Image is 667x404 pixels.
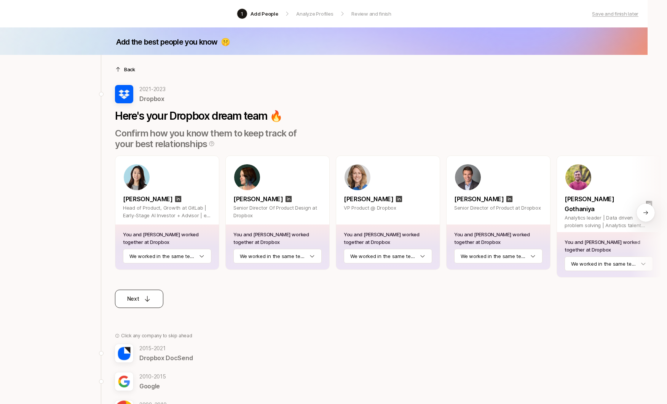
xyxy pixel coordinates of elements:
[115,85,133,103] img: 1e961c5d_236e_4990_830d_2224985cec20.jpg
[454,204,543,212] p: Senior Director of Product at Dropbox
[455,164,481,190] img: 1516787264056
[296,10,333,18] p: Analyze Profiles
[233,204,322,219] p: Senior Director Of Product Design at Dropbox
[565,214,653,229] p: Analytics leader | Data driven problem solving | Analytics talent development
[234,164,260,190] img: 1612414093388
[115,290,163,308] button: Next
[351,10,391,18] p: Review and finish
[139,344,193,353] p: 2015 - 2021
[344,204,432,212] p: VP Product @ Dropbox
[344,231,432,246] p: You and [PERSON_NAME] worked together at Dropbox
[344,194,394,204] p: [PERSON_NAME]
[121,332,192,339] p: Click any company to skip ahead
[123,231,211,246] p: You and [PERSON_NAME] worked together at Dropbox
[124,164,150,190] img: 1744150444978
[241,10,243,18] p: 1
[139,372,166,381] p: 2010 - 2015
[454,194,504,204] p: [PERSON_NAME]
[233,194,283,204] p: [PERSON_NAME]
[139,381,166,391] p: Google
[124,66,135,73] p: Back
[115,128,314,149] p: Confirm how you know them to keep track of your best relationships
[221,37,230,47] p: 🤫
[565,238,653,253] p: You and [PERSON_NAME] worked together at Dropbox
[233,231,322,246] p: You and [PERSON_NAME] worked together at Dropbox
[139,85,166,94] p: 2021 - 2023
[115,372,133,391] img: 470a0071_3c6e_4645_8a9d_5e97721f63b8.jpg
[127,294,139,303] p: Next
[565,164,591,190] img: 1731347517226
[116,37,218,47] p: Add the best people you know
[123,204,211,219] p: Head of Product, Growth at GitLab | Early-Stage AI Investor + Advisor | ex-Dropbox, Spotify
[115,344,133,362] img: c8648b20_e74e_438b_8691_66c298e60b9f.jpg
[454,231,543,246] p: You and [PERSON_NAME] worked together at Dropbox
[345,164,370,190] img: 1519349442328
[139,353,193,363] p: Dropbox DocSend
[115,110,661,122] p: Here's your Dropbox dream team 🔥
[251,10,278,18] p: Add People
[565,194,644,214] p: [PERSON_NAME] Gothaniya
[139,94,166,104] p: Dropbox
[123,194,173,204] p: [PERSON_NAME]
[592,10,638,18] a: Save and finish later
